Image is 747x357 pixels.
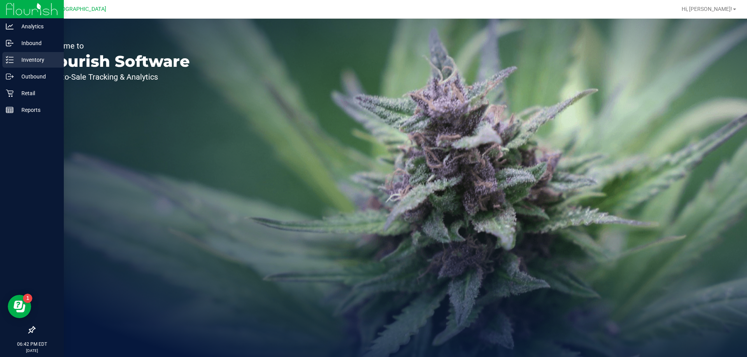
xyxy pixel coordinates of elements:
[4,348,60,354] p: [DATE]
[682,6,732,12] span: Hi, [PERSON_NAME]!
[14,72,60,81] p: Outbound
[42,54,190,69] p: Flourish Software
[6,23,14,30] inline-svg: Analytics
[14,22,60,31] p: Analytics
[6,56,14,64] inline-svg: Inventory
[4,341,60,348] p: 06:42 PM EDT
[8,295,31,318] iframe: Resource center
[23,294,32,303] iframe: Resource center unread badge
[6,89,14,97] inline-svg: Retail
[53,6,106,12] span: [GEOGRAPHIC_DATA]
[14,89,60,98] p: Retail
[6,39,14,47] inline-svg: Inbound
[14,55,60,64] p: Inventory
[6,106,14,114] inline-svg: Reports
[14,105,60,115] p: Reports
[42,73,190,81] p: Seed-to-Sale Tracking & Analytics
[6,73,14,80] inline-svg: Outbound
[42,42,190,50] p: Welcome to
[14,38,60,48] p: Inbound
